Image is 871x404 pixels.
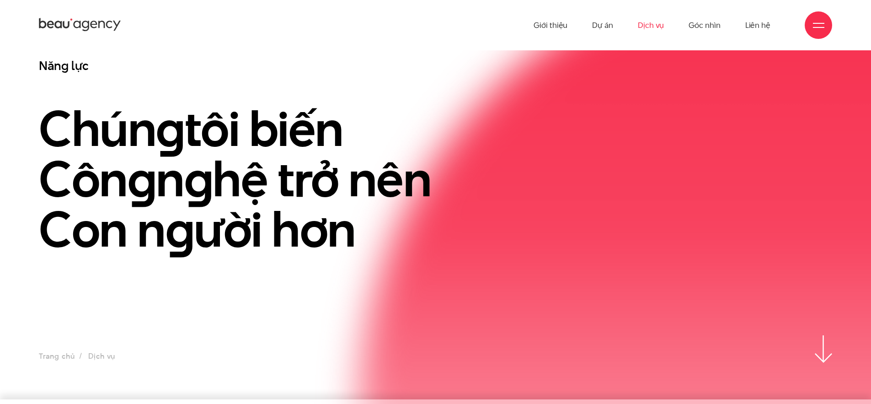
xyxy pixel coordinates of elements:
h3: Năng lực [39,58,628,74]
en: g [128,145,156,213]
h1: Chún tôi biến Côn n hệ trở nên Con n ười hơn [39,103,628,254]
en: g [184,145,213,213]
a: Trang chủ [39,351,75,361]
en: g [166,195,194,264]
en: g [156,94,185,163]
